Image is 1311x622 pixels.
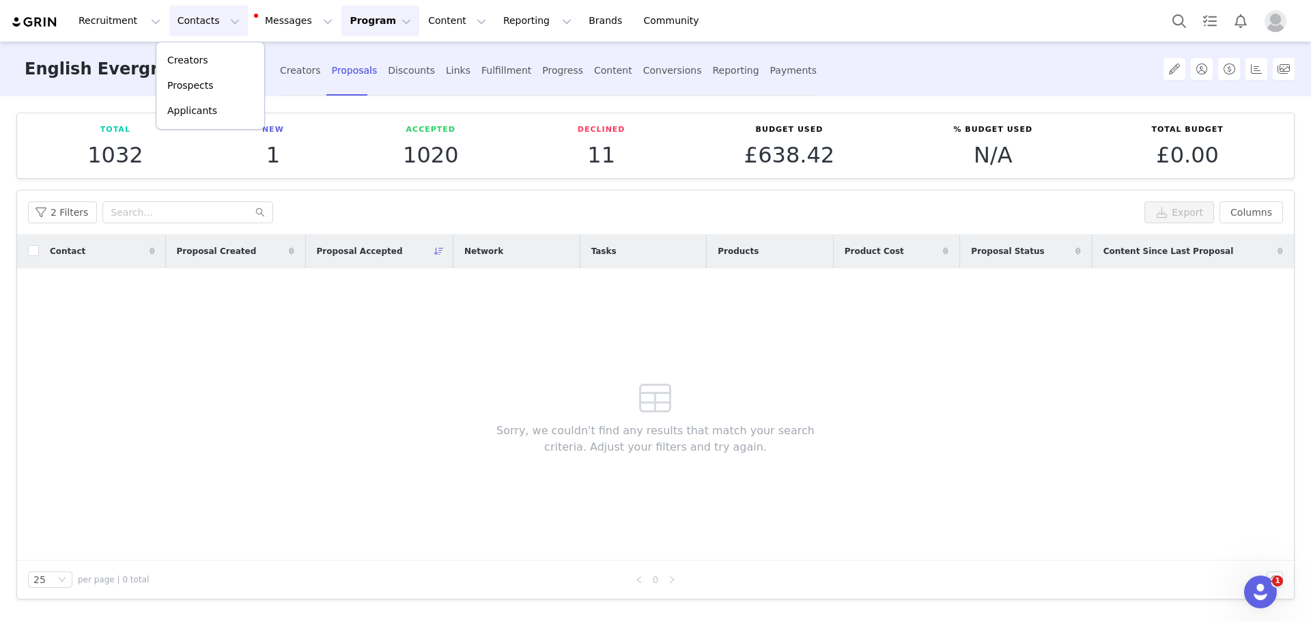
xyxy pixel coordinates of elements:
[78,574,149,586] span: per page | 0 total
[420,5,494,36] button: Content
[744,142,834,168] span: £638.42
[1244,576,1277,608] iframe: Intercom live chat
[167,104,217,118] p: Applicants
[845,245,904,257] span: Product Cost
[647,571,664,588] li: 0
[1164,5,1194,36] button: Search
[578,124,625,136] p: Declined
[953,124,1032,136] p: % Budget Used
[635,576,643,584] i: icon: left
[591,245,617,257] span: Tasks
[631,571,647,588] li: Previous Page
[341,5,419,36] button: Program
[464,245,503,257] span: Network
[712,53,759,89] div: Reporting
[33,572,46,587] div: 25
[1103,245,1234,257] span: Content Since Last Proposal
[332,53,378,89] div: Proposals
[744,124,834,136] p: Budget Used
[770,53,817,89] div: Payments
[578,143,625,167] p: 11
[70,5,169,36] button: Recruitment
[317,245,403,257] span: Proposal Accepted
[249,5,341,36] button: Messages
[718,245,759,257] span: Products
[1151,124,1223,136] p: Total Budget
[1256,10,1300,32] button: Profile
[495,5,580,36] button: Reporting
[1156,142,1219,168] span: £0.00
[648,572,663,587] a: 0
[1144,201,1214,223] button: Export
[87,124,143,136] p: Total
[262,124,284,136] p: New
[668,576,676,584] i: icon: right
[481,53,531,89] div: Fulfillment
[280,53,321,89] div: Creators
[25,42,264,97] h3: English Evergreen Campaign Commission only
[1265,10,1286,32] img: placeholder-profile.jpg
[58,576,66,585] i: icon: down
[953,143,1032,167] p: N/A
[1226,5,1256,36] button: Notifications
[169,5,248,36] button: Contacts
[403,124,458,136] p: Accepted
[1195,5,1225,36] a: Tasks
[167,79,213,93] p: Prospects
[1272,576,1283,586] span: 1
[403,143,458,167] p: 1020
[28,201,97,223] button: 2 Filters
[636,5,714,36] a: Community
[1220,201,1283,223] button: Columns
[476,423,836,455] span: Sorry, we couldn't find any results that match your search criteria. Adjust your filters and try ...
[971,245,1044,257] span: Proposal Status
[664,571,680,588] li: Next Page
[262,143,284,167] p: 1
[11,16,59,29] img: grin logo
[255,208,265,217] i: icon: search
[388,53,435,89] div: Discounts
[50,245,85,257] span: Contact
[643,53,702,89] div: Conversions
[580,5,634,36] a: Brands
[87,143,143,167] p: 1032
[594,53,632,89] div: Content
[102,201,273,223] input: Search...
[542,53,583,89] div: Progress
[446,53,470,89] div: Links
[177,245,257,257] span: Proposal Created
[167,53,208,68] p: Creators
